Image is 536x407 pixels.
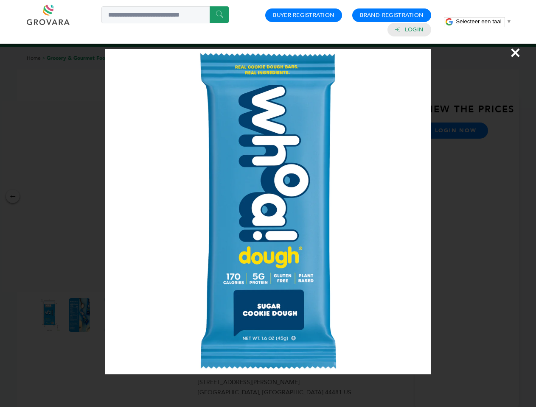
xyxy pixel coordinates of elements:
[456,18,501,25] span: Selecteer een taal
[510,41,521,64] span: ×
[101,6,229,23] input: Search a product or brand...
[105,49,431,374] img: Image Preview
[405,26,424,33] a: Login
[506,18,512,25] span: ▼
[273,11,334,19] a: Buyer Registration
[456,18,512,25] a: Selecteer een taal​
[360,11,424,19] a: Brand Registration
